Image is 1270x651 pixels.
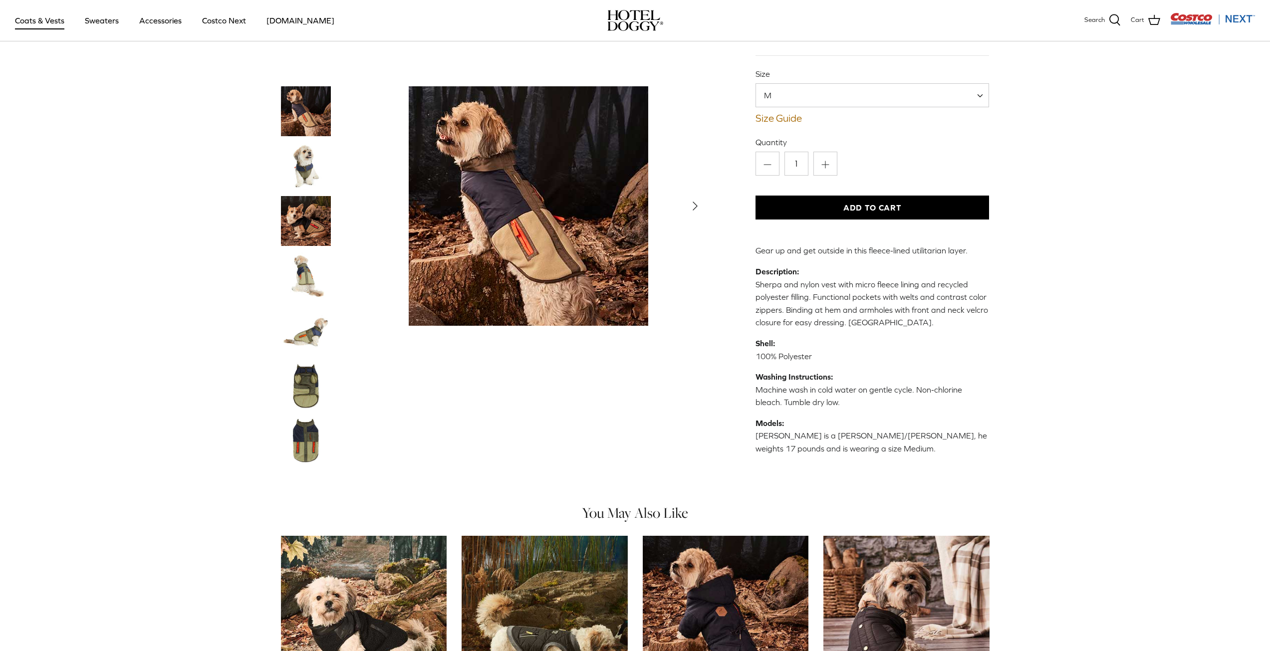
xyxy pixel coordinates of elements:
img: tan dog wearing a blue & brown vest [409,86,648,326]
p: Machine wash in cold water on gentle cycle. Non-chlorine bleach. Tumble dry low. [756,371,990,409]
img: tan dog wearing a blue & brown vest [281,86,331,136]
p: [PERSON_NAME] is a [PERSON_NAME]/[PERSON_NAME], he weights 17 pounds and is wearing a size Medium. [756,417,990,455]
a: Thumbnail Link [281,306,331,356]
a: Visit Costco Next [1170,19,1255,26]
a: Cart [1131,14,1160,27]
label: Quantity [756,137,990,148]
p: Gear up and get outside in this fleece-lined utilitarian layer. [756,244,990,257]
span: Cart [1131,15,1144,25]
p: Sherpa and nylon vest with micro fleece lining and recycled polyester filling. Functional pockets... [756,265,990,329]
a: Thumbnail Link [281,196,331,246]
button: Next [684,195,706,217]
a: Thumbnail Link [281,86,331,136]
a: [DOMAIN_NAME] [257,3,343,37]
strong: Washing Instructions: [756,372,833,381]
h4: You May Also Like [281,505,990,521]
a: Size Guide [756,112,990,124]
a: Thumbnail Link [281,361,331,411]
a: Accessories [130,3,191,37]
span: M [756,83,990,107]
p: 100% Polyester [756,337,990,363]
img: Costco Next [1170,12,1255,25]
a: Coats & Vests [6,3,73,37]
a: Thumbnail Link [281,416,331,465]
img: hoteldoggycom [607,10,663,31]
label: Size [756,68,990,79]
a: Costco Next [193,3,255,37]
button: Add to Cart [756,196,990,219]
input: Quantity [784,152,808,176]
a: hoteldoggy.com hoteldoggycom [607,10,663,31]
a: Thumbnail Link [281,251,331,301]
span: M [756,90,791,101]
a: Sweaters [76,3,128,37]
strong: Models: [756,419,784,428]
strong: Description: [756,267,799,276]
a: Thumbnail Link [281,141,331,191]
a: Show Gallery [351,86,706,326]
a: Search [1084,14,1121,27]
span: Search [1084,15,1105,25]
strong: Shell: [756,339,775,348]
